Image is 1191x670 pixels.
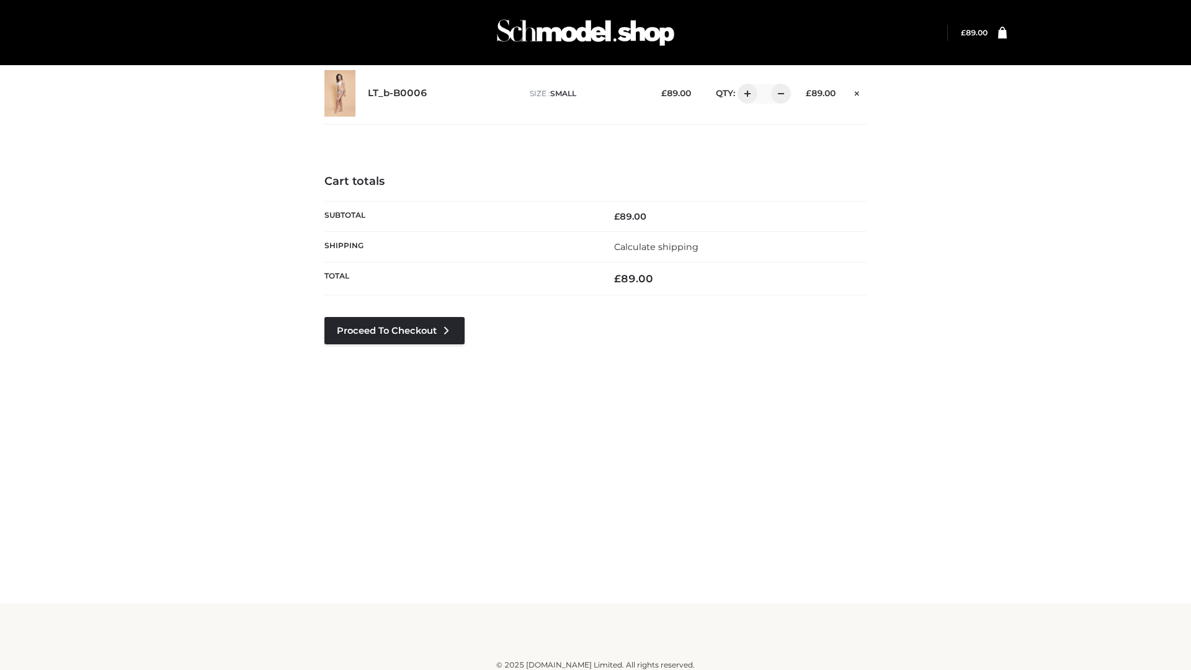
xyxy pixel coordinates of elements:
span: £ [806,88,811,98]
a: Proceed to Checkout [324,317,465,344]
th: Subtotal [324,201,595,231]
bdi: 89.00 [614,272,653,285]
a: LT_b-B0006 [368,87,427,99]
span: £ [661,88,667,98]
bdi: 89.00 [614,211,646,222]
th: Shipping [324,231,595,262]
span: SMALL [550,89,576,98]
h4: Cart totals [324,175,867,189]
img: Schmodel Admin 964 [493,8,679,57]
a: Calculate shipping [614,241,698,252]
bdi: 89.00 [806,88,836,98]
th: Total [324,262,595,295]
p: size : [530,88,642,99]
bdi: 89.00 [661,88,691,98]
span: £ [961,28,966,37]
bdi: 89.00 [961,28,988,37]
a: Remove this item [848,84,867,100]
div: QTY: [703,84,787,104]
span: £ [614,272,621,285]
a: £89.00 [961,28,988,37]
span: £ [614,211,620,222]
